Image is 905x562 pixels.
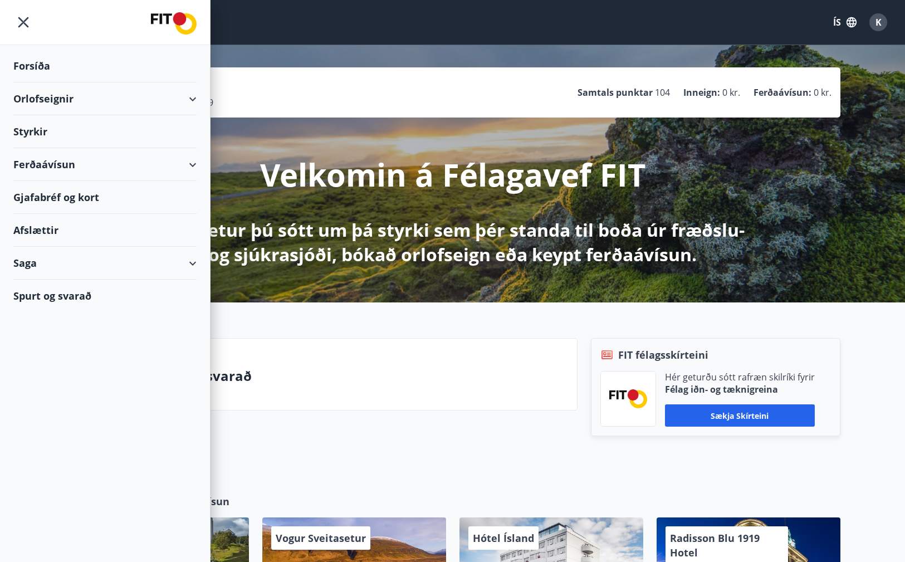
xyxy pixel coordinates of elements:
p: Félag iðn- og tæknigreina [665,383,815,395]
button: K [865,9,892,36]
span: 104 [655,86,670,99]
span: 0 kr. [814,86,831,99]
p: Ferðaávísun : [754,86,811,99]
div: Forsíða [13,50,197,82]
div: Afslættir [13,214,197,247]
p: Velkomin á Félagavef FIT [260,153,645,196]
img: union_logo [151,12,197,35]
span: Vogur Sveitasetur [276,531,366,545]
div: Orlofseignir [13,82,197,115]
p: Hér getur þú sótt um þá styrki sem þér standa til boða úr fræðslu- og sjúkrasjóði, bókað orlofsei... [159,218,747,267]
button: ÍS [827,12,863,32]
div: Gjafabréf og kort [13,181,197,214]
span: Radisson Blu 1919 Hotel [670,531,760,559]
span: 0 kr. [722,86,740,99]
p: Samtals punktar [578,86,653,99]
span: Hótel Ísland [473,531,534,545]
button: Sækja skírteini [665,404,815,427]
div: Ferðaávísun [13,148,197,181]
p: Spurt og svarað [147,366,568,385]
img: FPQVkF9lTnNbbaRSFyT17YYeljoOGk5m51IhT0bO.png [609,389,647,408]
span: K [875,16,882,28]
div: Saga [13,247,197,280]
div: Styrkir [13,115,197,148]
p: Inneign : [683,86,720,99]
p: Hér geturðu sótt rafræn skilríki fyrir [665,371,815,383]
span: FIT félagsskírteini [618,348,708,362]
div: Spurt og svarað [13,280,197,312]
button: menu [13,12,33,32]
